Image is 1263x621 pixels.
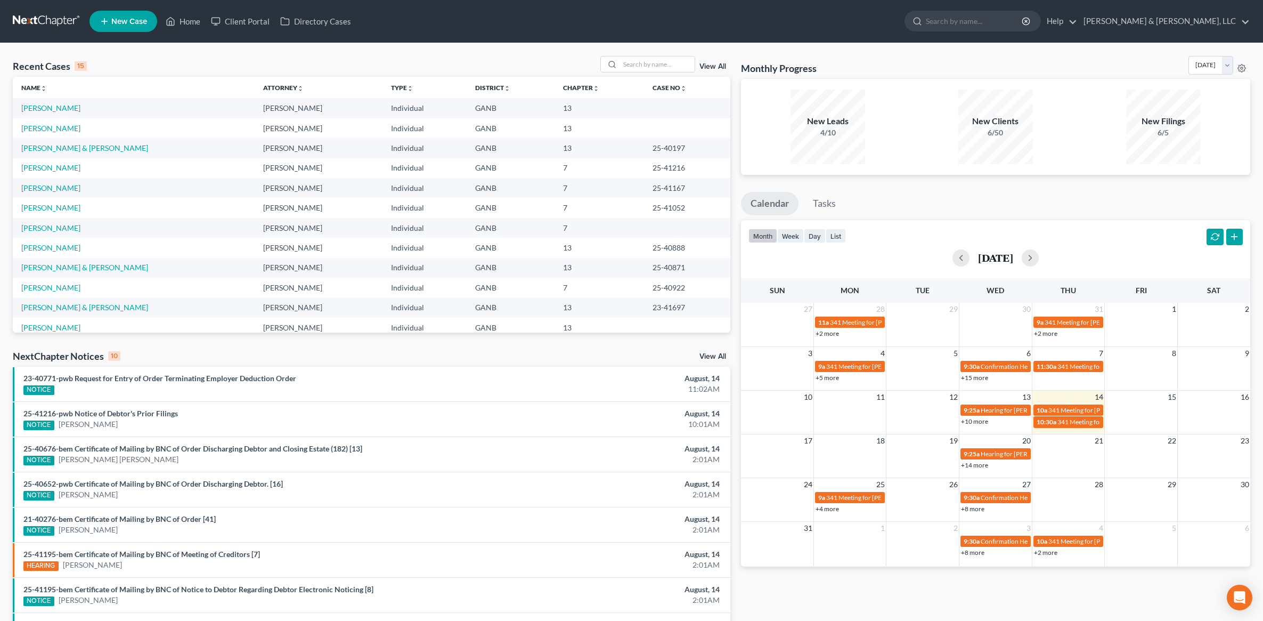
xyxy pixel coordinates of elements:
a: +2 more [1034,549,1057,557]
td: GANB [467,278,555,297]
td: Individual [382,258,467,278]
span: 23 [1240,434,1250,447]
a: Tasks [803,192,845,215]
span: 11:30a [1037,362,1056,370]
span: 10:30a [1037,418,1056,426]
a: 25-40676-bem Certificate of Mailing by BNC of Order Discharging Debtor and Closing Estate (182) [13] [23,444,362,453]
div: 4/10 [791,127,865,138]
td: GANB [467,118,555,138]
a: View All [699,63,726,70]
span: 341 Meeting for [PERSON_NAME] & [PERSON_NAME] [1057,362,1210,370]
a: Calendar [741,192,798,215]
div: August, 14 [495,584,720,595]
span: 18 [875,434,886,447]
i: unfold_more [680,85,687,92]
a: +14 more [961,461,988,469]
div: New Leads [791,115,865,127]
a: 25-40652-pwb Certificate of Mailing by BNC of Order Discharging Debtor. [16] [23,479,283,488]
td: Individual [382,118,467,138]
button: list [826,229,846,243]
span: 3 [807,347,813,360]
a: 25-41195-bem Certificate of Mailing by BNC of Meeting of Creditors [7] [23,550,260,559]
span: 19 [948,434,959,447]
td: Individual [382,298,467,318]
td: Individual [382,318,467,337]
button: day [804,229,826,243]
td: [PERSON_NAME] [255,138,382,158]
div: 2:01AM [495,560,720,570]
a: +8 more [961,505,984,513]
a: [PERSON_NAME] [59,419,118,430]
td: Individual [382,138,467,158]
a: Attorneyunfold_more [263,84,304,92]
td: GANB [467,258,555,278]
span: 20 [1021,434,1032,447]
span: 10a [1037,406,1047,414]
a: +8 more [961,549,984,557]
a: Client Portal [206,12,275,31]
span: 30 [1240,478,1250,491]
td: 25-40922 [644,278,730,297]
span: Confirmation Hearing for [PERSON_NAME] [981,362,1103,370]
td: GANB [467,98,555,118]
span: 5 [1171,522,1177,535]
a: [PERSON_NAME] [21,323,80,332]
td: 13 [555,118,644,138]
span: 341 Meeting for [PERSON_NAME] [1057,418,1153,426]
div: August, 14 [495,408,720,419]
span: 29 [1167,478,1177,491]
span: 5 [952,347,959,360]
i: unfold_more [593,85,599,92]
a: [PERSON_NAME] [21,203,80,212]
button: month [748,229,777,243]
div: August, 14 [495,549,720,560]
div: New Filings [1126,115,1201,127]
td: 25-41052 [644,198,730,217]
span: 12 [948,391,959,404]
a: View All [699,353,726,360]
div: NOTICE [23,526,54,536]
a: [PERSON_NAME] & [PERSON_NAME] [21,303,148,312]
td: 25-40888 [644,238,730,257]
span: 9a [818,362,825,370]
div: HEARING [23,561,59,571]
span: Hearing for [PERSON_NAME] [981,450,1064,458]
a: [PERSON_NAME] [63,560,122,570]
span: 3 [1025,522,1032,535]
span: 11 [875,391,886,404]
span: 7 [1098,347,1104,360]
div: 6/5 [1126,127,1201,138]
td: Individual [382,238,467,257]
span: Hearing for [PERSON_NAME] [981,406,1064,414]
a: Directory Cases [275,12,356,31]
span: 31 [1094,303,1104,316]
td: 25-41167 [644,178,730,198]
td: GANB [467,238,555,257]
td: GANB [467,158,555,178]
a: [PERSON_NAME] & [PERSON_NAME] [21,263,148,272]
a: [PERSON_NAME] & [PERSON_NAME], LLC [1078,12,1250,31]
span: 30 [1021,303,1032,316]
a: [PERSON_NAME] [21,124,80,133]
a: [PERSON_NAME] [21,103,80,112]
td: [PERSON_NAME] [255,118,382,138]
span: 9a [818,494,825,502]
span: Sat [1207,286,1220,295]
div: August, 14 [495,514,720,525]
td: 13 [555,238,644,257]
div: 2:01AM [495,595,720,606]
span: 341 Meeting for [PERSON_NAME] [830,318,926,326]
span: 341 Meeting for [PERSON_NAME] & [PERSON_NAME] [1048,537,1201,545]
span: 9 [1244,347,1250,360]
h3: Monthly Progress [741,62,817,75]
span: New Case [111,18,147,26]
td: 13 [555,258,644,278]
span: 9:30a [964,362,980,370]
a: [PERSON_NAME] [59,595,118,606]
span: Confirmation Hearing for [PERSON_NAME] [981,494,1103,502]
span: 9:25a [964,406,980,414]
button: week [777,229,804,243]
a: Chapterunfold_more [563,84,599,92]
div: New Clients [958,115,1033,127]
td: Individual [382,278,467,297]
